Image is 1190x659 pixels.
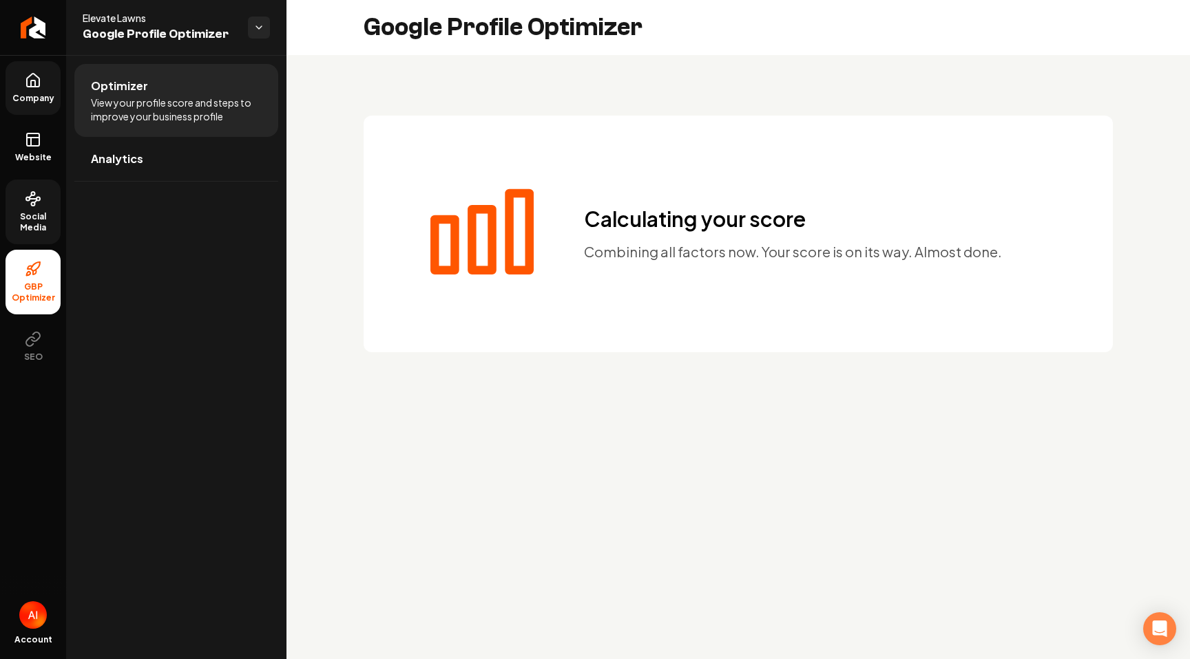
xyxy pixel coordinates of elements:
span: Elevate Lawns [83,11,237,25]
img: Abdi Ismael [19,601,47,629]
span: Google Profile Optimizer [83,25,237,44]
span: Website [10,152,57,163]
button: SEO [6,320,61,374]
span: Analytics [91,151,143,167]
span: Account [14,634,52,645]
a: Social Media [6,180,61,244]
span: Optimizer [91,78,148,94]
span: View your profile score and steps to improve your business profile [91,96,262,123]
h1: Calculating your score [584,206,1002,231]
a: Company [6,61,61,115]
button: Open user button [19,601,47,629]
span: Social Media [6,211,61,233]
div: Open Intercom Messenger [1143,612,1176,645]
a: Analytics [74,137,278,181]
h2: Google Profile Optimizer [364,14,643,41]
p: Combining all factors now. Your score is on its way. Almost done. [584,242,1002,261]
img: Rebolt Logo [21,17,46,39]
span: SEO [19,352,48,363]
span: GBP Optimizer [6,281,61,303]
span: Company [7,93,60,104]
a: Website [6,120,61,174]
